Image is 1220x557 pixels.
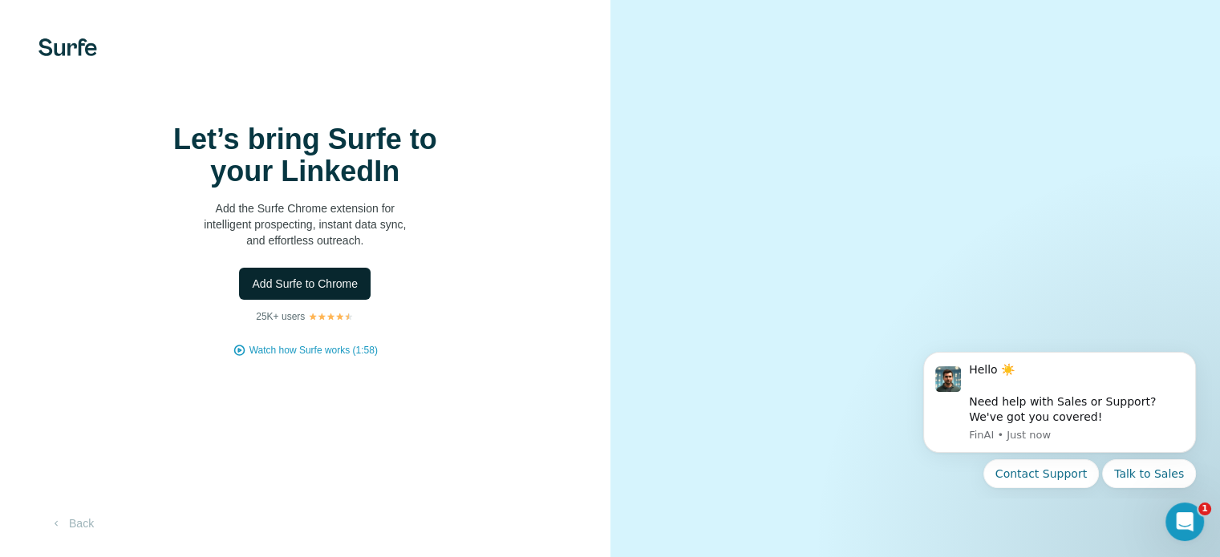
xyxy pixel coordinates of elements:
p: 25K+ users [256,309,305,324]
button: Back [39,509,105,538]
button: Watch how Surfe works (1:58) [249,343,378,357]
button: Add Surfe to Chrome [239,268,371,300]
iframe: Intercom notifications message [899,338,1220,498]
iframe: Intercom live chat [1165,503,1204,541]
img: Surfe's logo [39,38,97,56]
h1: Let’s bring Surfe to your LinkedIn [144,123,465,188]
span: Add Surfe to Chrome [252,276,358,292]
span: 1 [1198,503,1211,515]
img: Rating Stars [308,312,354,321]
p: Add the Surfe Chrome extension for intelligent prospecting, instant data sync, and effortless out... [144,200,465,248]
